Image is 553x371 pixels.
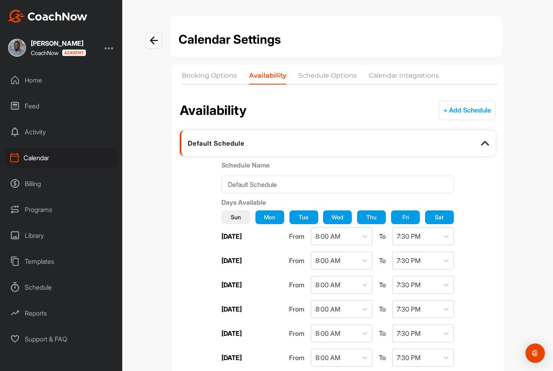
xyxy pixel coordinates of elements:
[4,96,119,116] div: Feed
[402,213,409,221] span: Fri
[289,210,318,224] button: Tue
[4,122,119,142] div: Activity
[439,101,496,120] button: + Add Schedule
[221,210,250,224] button: Sun
[379,231,386,241] span: To
[31,49,86,56] div: CoachNow
[31,40,86,47] div: [PERSON_NAME]
[379,280,386,290] span: To
[289,329,304,338] span: From
[481,139,489,147] img: info
[4,251,119,271] div: Templates
[4,199,119,220] div: Programs
[4,303,119,323] div: Reports
[315,329,340,338] div: 8:00 AM
[231,213,241,221] span: Sun
[188,139,444,147] div: Default Schedule
[323,210,352,224] button: Wed
[315,256,340,265] div: 8:00 AM
[379,329,386,338] span: To
[4,174,119,194] div: Billing
[299,213,308,221] span: Tue
[357,210,386,224] button: Thu
[4,70,119,90] div: Home
[4,277,119,297] div: Schedule
[315,304,340,314] div: 8:00 AM
[315,280,340,290] div: 8:00 AM
[397,231,421,241] div: 7:30 PM
[179,30,494,49] h1: Calendar Settings
[369,71,439,84] li: Calendar Integrations
[435,213,444,221] span: Sat
[425,210,454,224] button: Sat
[255,210,284,224] button: Mon
[391,210,420,224] button: Fri
[8,39,26,57] img: square_e12bd474468d7e5984cf897eb5976707.jpg
[221,354,242,362] label: [DATE]
[315,231,340,241] div: 8:00 AM
[221,160,454,170] label: Schedule Name
[4,329,119,349] div: Support & FAQ
[397,353,421,363] div: 7:30 PM
[315,353,340,363] div: 8:00 AM
[221,257,242,265] label: [DATE]
[221,232,242,240] label: [DATE]
[332,213,343,221] span: Wed
[379,304,386,314] span: To
[221,329,242,337] label: [DATE]
[150,36,158,45] img: info
[289,304,304,314] span: From
[221,281,242,289] label: [DATE]
[397,329,421,338] div: 7:30 PM
[62,49,86,56] img: CoachNow acadmey
[180,101,247,120] h2: Availability
[221,198,266,206] label: Days Available
[264,213,275,221] span: Mon
[249,71,286,84] li: Availability
[221,305,242,313] label: [DATE]
[4,148,119,168] div: Calendar
[298,71,357,84] li: Schedule Options
[379,353,386,363] span: To
[8,10,87,23] img: CoachNow
[289,256,304,265] span: From
[289,231,304,241] span: From
[182,71,237,84] li: Booking Options
[4,225,119,246] div: Library
[397,256,421,265] div: 7:30 PM
[397,304,421,314] div: 7:30 PM
[525,343,545,363] div: Open Intercom Messenger
[366,213,376,221] span: Thu
[397,280,421,290] div: 7:30 PM
[289,280,304,290] span: From
[289,353,304,363] span: From
[379,256,386,265] span: To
